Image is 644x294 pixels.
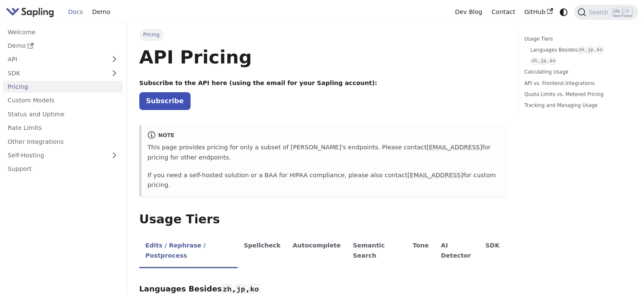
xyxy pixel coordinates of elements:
code: ko [596,47,603,54]
li: SDK [479,235,506,268]
a: [EMAIL_ADDRESS] [407,172,463,179]
a: Sapling.ai [6,6,57,18]
a: Welcome [3,26,123,38]
span: Search [586,9,613,16]
button: Search (Ctrl+K) [574,5,638,20]
a: Usage Tiers [524,35,629,43]
button: Expand sidebar category 'SDK' [106,67,123,79]
code: jp [539,58,547,65]
span: Pricing [139,29,163,41]
a: Calculating Usage [524,68,629,76]
code: jp [586,47,594,54]
strong: Subscribe to the API here (using the email for your Sapling account): [139,80,377,86]
h1: API Pricing [139,46,506,69]
a: Custom Models [3,94,123,107]
a: Docs [64,5,88,19]
button: Expand sidebar category 'API' [106,53,123,66]
li: Semantic Search [347,235,406,268]
kbd: K [623,8,632,16]
a: Self-Hosting [3,149,123,162]
a: Demo [3,40,123,52]
li: Tone [406,235,435,268]
a: SDK [3,67,106,79]
p: This page provides pricing for only a subset of [PERSON_NAME]'s endpoints. Please contact for pri... [147,143,500,163]
a: Tracking and Managing Usage [524,102,629,110]
p: If you need a self-hosted solution or a BAA for HIPAA compliance, please also contact for custom ... [147,170,500,191]
li: Edits / Rephrase / Postprocess [139,235,238,268]
a: Dev Blog [450,5,486,19]
li: Spellcheck [238,235,287,268]
a: Subscribe [139,92,191,110]
li: AI Detector [435,235,479,268]
h3: Languages Besides , , [139,284,506,294]
a: Status and Uptime [3,108,123,120]
a: Contact [487,5,520,19]
a: zh,jp,ko [531,57,626,65]
a: Rate Limits [3,122,123,134]
a: GitHub [520,5,557,19]
code: ko [549,58,556,65]
a: Languages Besideszh,jp,ko [531,46,626,54]
a: Quota Limits vs. Metered Pricing [524,91,629,99]
li: Autocomplete [287,235,347,268]
a: API vs. Frontend Integrations [524,80,629,88]
a: Other Integrations [3,135,123,148]
div: note [147,131,500,141]
h2: Usage Tiers [139,212,506,227]
code: zh [531,58,538,65]
nav: Breadcrumbs [139,29,506,41]
a: API [3,53,106,66]
code: zh [578,47,585,54]
a: Pricing [3,81,123,93]
a: Demo [88,5,115,19]
a: Support [3,163,123,175]
a: [EMAIL_ADDRESS] [426,144,482,151]
img: Sapling.ai [6,6,54,18]
button: Switch between dark and light mode (currently system mode) [558,6,570,18]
